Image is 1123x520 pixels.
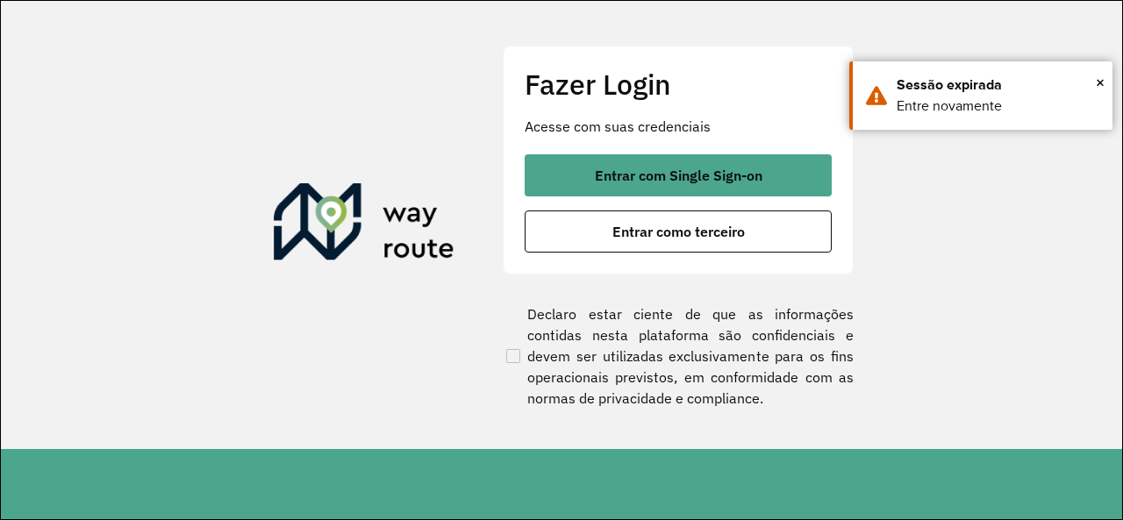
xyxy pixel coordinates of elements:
span: Entrar como terceiro [612,224,745,239]
div: Sessão expirada [897,75,1099,96]
span: × [1096,69,1105,96]
p: Acesse com suas credenciais [525,116,832,137]
button: Close [1096,69,1105,96]
span: Entrar com Single Sign-on [595,168,762,182]
button: button [525,210,832,253]
button: button [525,154,832,196]
div: Entre novamente [897,96,1099,117]
label: Declaro estar ciente de que as informações contidas nesta plataforma são confidenciais e devem se... [503,303,854,409]
h2: Fazer Login [525,68,832,101]
img: Roteirizador AmbevTech [274,183,454,267]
